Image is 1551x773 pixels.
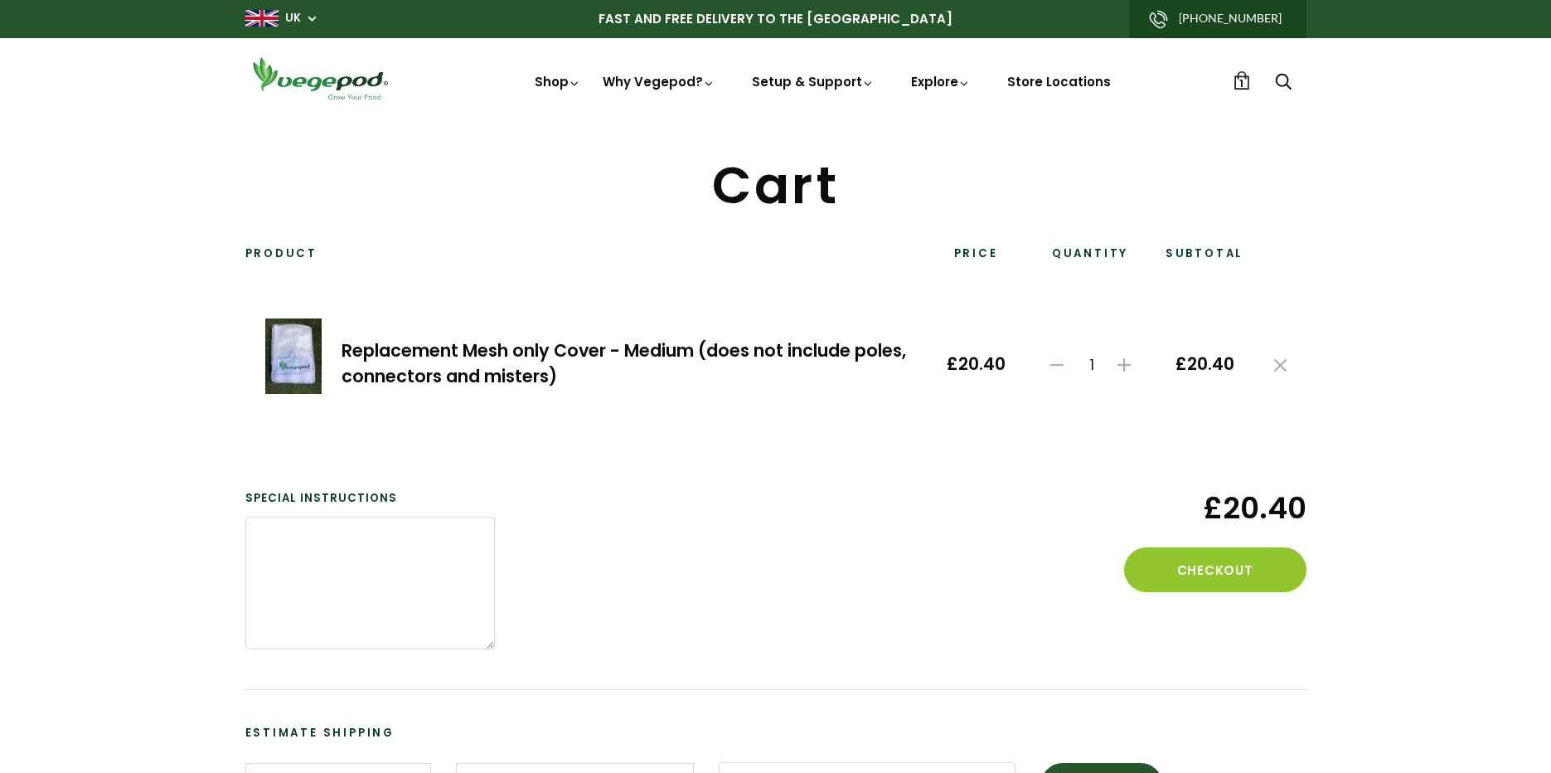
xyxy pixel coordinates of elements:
a: Explore [911,73,971,90]
a: Store Locations [1007,73,1111,90]
span: £20.40 [1175,354,1234,375]
label: Special instructions [245,490,495,507]
a: Why Vegepod? [603,73,715,90]
img: Replacement Mesh only Cover - Medium (does not include poles, connectors and misters) [265,318,322,394]
a: Search [1275,74,1292,91]
th: Subtotal [1156,246,1254,274]
span: £20.40 [947,354,1006,375]
h3: Estimate Shipping [245,725,1306,741]
a: UK [285,10,301,27]
a: Shop [535,73,581,90]
th: Product [245,246,927,274]
a: Setup & Support [752,73,875,90]
button: Checkout [1124,547,1306,592]
a: 1 [1233,71,1251,90]
span: 1 [1073,357,1112,373]
img: Vegepod [245,55,395,102]
span: 1 [1239,75,1243,91]
h1: Cart [245,160,1306,211]
th: Quantity [1025,246,1156,274]
a: Replacement Mesh only Cover - Medium (does not include poles, connectors and misters) [342,338,906,388]
img: gb_large.png [245,10,279,27]
th: Price [927,246,1025,274]
span: £20.40 [1056,490,1306,526]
